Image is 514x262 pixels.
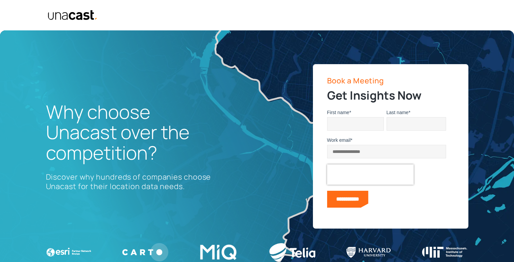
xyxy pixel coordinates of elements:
[422,247,468,258] img: Massachusetts Institute of Technology logo
[327,76,450,85] p: Book a Meeting
[327,110,349,115] span: First name
[46,172,215,191] p: Discover why hundreds of companies choose Unacast for their location data needs.
[199,243,239,261] img: MIQ logo
[44,10,98,21] a: home
[327,164,414,185] iframe: reCAPTCHA
[46,247,92,257] img: ESRI Logo white
[346,246,392,258] img: Harvard U Logo WHITE
[48,10,98,21] img: Unacast text logo
[327,88,450,103] h2: Get Insights Now
[46,102,215,163] h1: Why choose Unacast over the competition?
[269,243,315,261] img: Telia logo
[387,110,409,115] span: Last name
[122,243,168,261] img: Carto logo WHITE
[327,137,351,143] span: Work email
